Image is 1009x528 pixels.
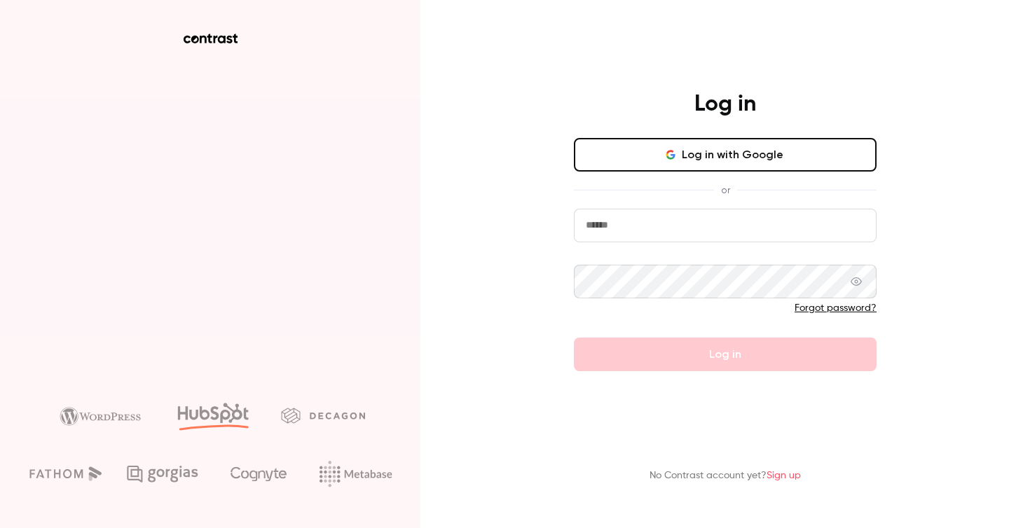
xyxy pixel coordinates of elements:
[795,303,877,313] a: Forgot password?
[574,138,877,172] button: Log in with Google
[650,468,801,483] p: No Contrast account yet?
[714,183,737,197] span: or
[694,90,756,118] h4: Log in
[281,408,365,423] img: decagon
[767,471,801,480] a: Sign up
